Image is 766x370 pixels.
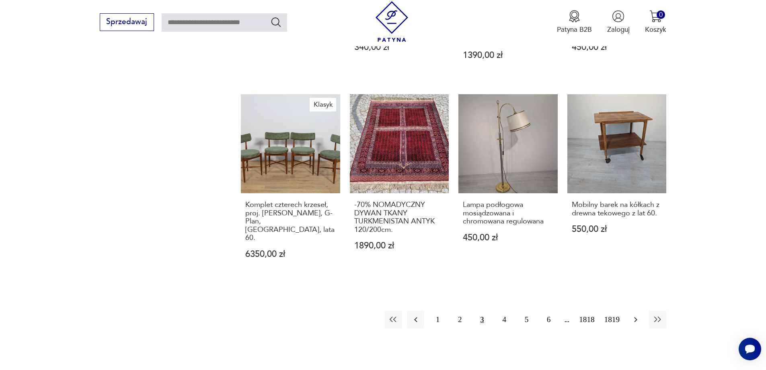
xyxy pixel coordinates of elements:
button: 4 [496,311,513,328]
p: 450,00 zł [463,234,553,242]
button: Zaloguj [607,10,630,34]
button: Patyna B2B [557,10,592,34]
p: 450,00 zł [572,43,662,52]
iframe: Smartsupp widget button [739,338,761,360]
a: Lampa podłogowa mosiądzowana i chromowana regulowanaLampa podłogowa mosiądzowana i chromowana reg... [458,94,558,277]
a: KlasykKomplet czterech krzeseł, proj. I. Kofod-Larsen, G-Plan, Wielka Brytania, lata 60.Komplet c... [241,94,340,277]
a: Ikona medaluPatyna B2B [557,10,592,34]
p: Koszyk [645,25,666,34]
p: Patyna B2B [557,25,592,34]
h3: -70% NOMADYCZNY DYWAN TKANY TURKMENISTAN ANTYK 120/200cm. [354,201,445,234]
p: Zaloguj [607,25,630,34]
img: Ikona koszyka [649,10,662,23]
button: 1818 [577,311,597,328]
a: -70% NOMADYCZNY DYWAN TKANY TURKMENISTAN ANTYK 120/200cm.-70% NOMADYCZNY DYWAN TKANY TURKMENISTAN... [350,94,449,277]
a: Sprzedawaj [100,19,154,26]
button: 0Koszyk [645,10,666,34]
p: 550,00 zł [572,225,662,234]
h3: Komplet czterech krzeseł, proj. [PERSON_NAME], G-Plan, [GEOGRAPHIC_DATA], lata 60. [245,201,336,242]
button: Szukaj [270,16,282,28]
button: 5 [518,311,535,328]
div: 0 [657,10,665,19]
p: 6350,00 zł [245,250,336,258]
h3: Mobilny barek na kółkach z drewna tekowego z lat 60. [572,201,662,217]
button: 1 [429,311,446,328]
img: Ikonka użytkownika [612,10,624,23]
img: Patyna - sklep z meblami i dekoracjami vintage [372,1,412,42]
button: 1819 [602,311,622,328]
p: 340,00 zł [354,43,445,52]
h3: Lampa podłogowa mosiądzowana i chromowana regulowana [463,201,553,225]
button: 2 [451,311,468,328]
button: Sprzedawaj [100,13,154,31]
p: 1390,00 zł [463,51,553,60]
img: Ikona medalu [568,10,581,23]
button: 6 [540,311,557,328]
button: 3 [473,311,491,328]
a: Mobilny barek na kółkach z drewna tekowego z lat 60.Mobilny barek na kółkach z drewna tekowego z ... [567,94,667,277]
p: 1890,00 zł [354,242,445,250]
